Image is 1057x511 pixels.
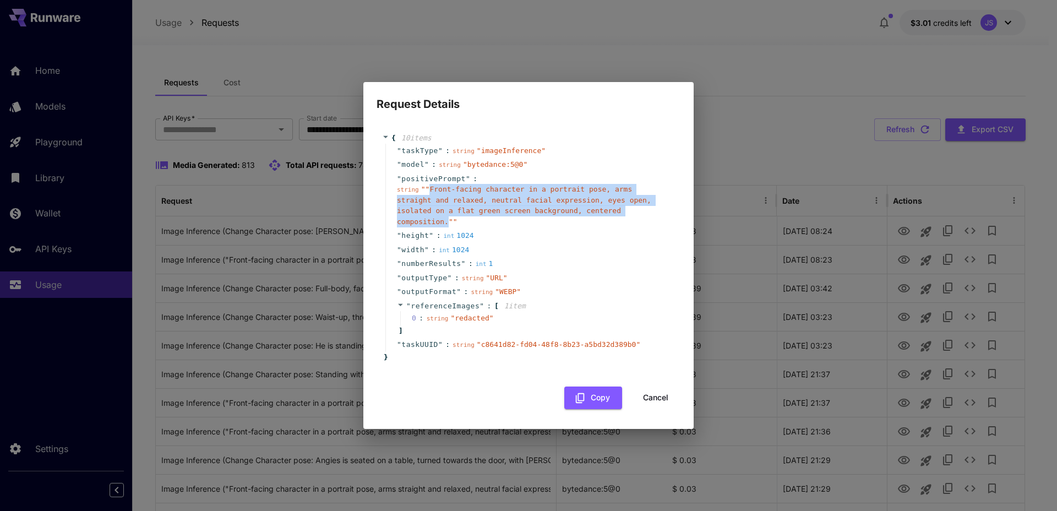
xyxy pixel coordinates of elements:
[401,230,429,241] span: height
[443,230,473,241] div: 1024
[411,302,480,310] span: referenceImages
[397,185,651,226] span: " "Front-facing character in a portrait pose, arms straight and relaxed, neutral facial expressio...
[397,287,401,296] span: "
[450,314,493,322] span: " redacted "
[443,232,454,240] span: int
[456,287,461,296] span: "
[477,146,546,155] span: " imageInference "
[473,173,477,184] span: :
[432,244,436,255] span: :
[401,134,432,142] span: 10 item s
[424,160,429,168] span: "
[448,274,452,282] span: "
[463,160,527,168] span: " bytedance:5@0 "
[495,287,521,296] span: " WEBP "
[468,258,473,269] span: :
[464,286,468,297] span: :
[397,231,401,240] span: "
[480,302,484,310] span: "
[445,339,450,350] span: :
[401,339,438,350] span: taskUUID
[401,244,424,255] span: width
[438,340,443,349] span: "
[461,259,466,268] span: "
[397,160,401,168] span: "
[445,145,450,156] span: :
[397,259,401,268] span: "
[397,175,401,183] span: "
[397,340,401,349] span: "
[401,273,447,284] span: outputType
[363,82,694,113] h2: Request Details
[487,301,492,312] span: :
[401,286,456,297] span: outputFormat
[391,133,396,144] span: {
[438,146,443,155] span: "
[412,313,427,324] span: 0
[504,302,526,310] span: 1 item
[432,159,436,170] span: :
[494,301,499,312] span: [
[455,273,459,284] span: :
[401,173,466,184] span: positivePrompt
[406,302,411,310] span: "
[419,313,423,324] div: :
[476,258,493,269] div: 1
[564,387,622,409] button: Copy
[427,315,449,322] span: string
[424,246,429,254] span: "
[462,275,484,282] span: string
[401,159,424,170] span: model
[397,186,419,193] span: string
[471,289,493,296] span: string
[429,231,433,240] span: "
[439,244,469,255] div: 1024
[397,274,401,282] span: "
[466,175,470,183] span: "
[437,230,441,241] span: :
[397,146,401,155] span: "
[382,352,388,363] span: }
[397,246,401,254] span: "
[439,247,450,254] span: int
[453,341,475,349] span: string
[476,260,487,268] span: int
[477,340,640,349] span: " c8641d82-fd04-48f8-8b23-a5bd32d389b0 "
[486,274,508,282] span: " URL "
[631,387,680,409] button: Cancel
[397,325,403,336] span: ]
[439,161,461,168] span: string
[401,258,461,269] span: numberResults
[453,148,475,155] span: string
[401,145,438,156] span: taskType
